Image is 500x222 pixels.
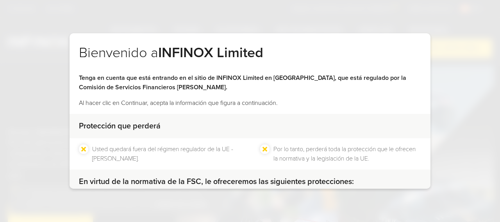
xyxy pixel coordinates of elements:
[79,121,161,131] strong: Protección que perderá
[158,44,263,61] strong: INFINOX Limited
[79,177,354,186] strong: En virtud de la normativa de la FSC, le ofreceremos las siguientes protecciones:
[273,144,421,163] li: Por lo tanto, perderá toda la protección que le ofrecen la normativa y la legislación de la UE.
[79,44,421,73] h2: Bienvenido a
[79,98,421,108] p: Al hacer clic en Continuar, acepta la información que figura a continuación.
[92,144,240,163] li: Usted quedará fuera del régimen regulador de la UE - [PERSON_NAME].
[79,74,406,91] strong: Tenga en cuenta que está entrando en el sitio de INFINOX Limited en [GEOGRAPHIC_DATA], que está r...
